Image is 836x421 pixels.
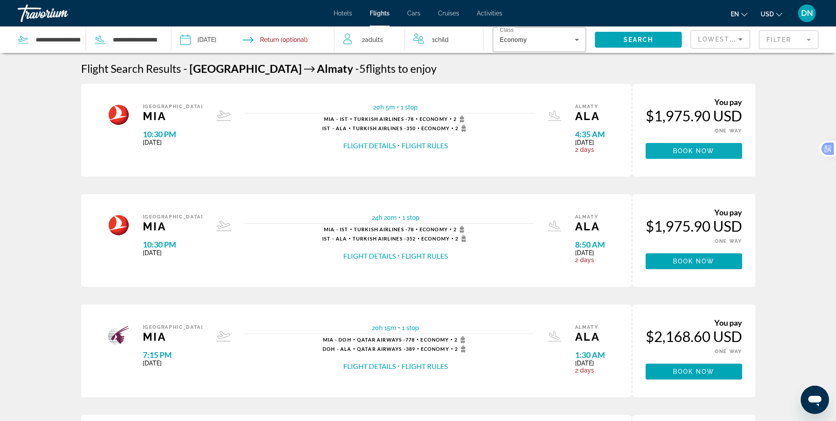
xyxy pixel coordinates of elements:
span: flights to enjoy [366,62,437,75]
span: 78 [354,116,414,122]
span: 2 [455,235,469,242]
span: ALA [575,220,605,233]
span: Economy [420,116,448,122]
a: Cruises [438,10,459,17]
button: Flight Details [343,251,396,261]
a: Book now [646,143,742,159]
span: IST - ALA [322,236,347,241]
span: 2 [453,116,467,123]
span: MIA - DOH [323,337,351,342]
span: 2 [455,346,468,353]
span: 10:30 PM [143,240,203,249]
a: Travorium [18,2,106,25]
span: Book now [673,258,715,265]
span: Economy [420,226,448,232]
button: Flight Rules [401,361,448,371]
span: [DATE] [143,249,203,256]
span: [GEOGRAPHIC_DATA] [189,62,302,75]
span: Search [624,36,654,43]
span: Turkish Airlines - [353,125,406,131]
span: 20h 15m [372,324,396,331]
span: 7:15 PM [143,350,203,360]
span: 389 [357,346,415,352]
span: 78 [354,226,414,232]
button: Search [595,32,682,48]
span: Turkish Airlines - [354,116,408,122]
span: Lowest Price [698,36,754,43]
a: Flights [370,10,390,17]
button: Change language [731,8,747,20]
span: 350 [353,125,416,131]
span: 2 days [575,146,605,153]
button: Book now [646,364,742,380]
span: [GEOGRAPHIC_DATA] [143,104,203,109]
span: DOH - ALA [323,346,351,352]
span: USD [761,11,774,18]
span: Economy [421,125,450,131]
a: Activities [477,10,502,17]
span: [DATE] [575,139,605,146]
span: MIA - IST [324,116,348,122]
button: Change currency [761,8,782,20]
span: ONE WAY [715,128,742,134]
span: 4:35 AM [575,129,605,139]
div: $1,975.90 USD [646,107,742,124]
button: Flight Details [343,141,396,150]
span: en [731,11,739,18]
span: Qatar Airways - [357,346,406,352]
span: 1 stop [402,214,420,221]
span: MIA [143,330,203,343]
mat-select: Sort by [698,34,743,45]
button: Travelers: 2 adults, 1 child [334,26,483,53]
span: Book now [673,368,715,375]
span: Economy [421,346,449,352]
span: [DATE] [143,139,203,146]
span: 1 [432,34,449,46]
span: 2 [454,336,468,343]
span: ONE WAY [715,349,742,354]
span: [DATE] [575,360,605,367]
button: Filter [759,30,818,49]
div: $2,168.60 USD [646,327,742,345]
span: 778 [357,337,415,342]
span: Cars [407,10,420,17]
mat-label: Class [500,27,514,33]
span: Almaty [575,214,605,220]
button: Flight Rules [401,251,448,261]
span: 352 [353,236,416,241]
span: 2 days [575,367,605,374]
span: 20h 5m [373,104,395,111]
span: ALA [575,109,605,123]
span: MIA [143,109,203,123]
span: Child [435,36,449,43]
span: 1 stop [401,104,418,111]
button: Depart date: Dec 2, 2025 [180,26,216,53]
button: Book now [646,253,742,269]
button: Flight Details [343,361,396,371]
span: ONE WAY [715,238,742,244]
span: ALA [575,330,605,343]
span: Almaty [317,62,353,75]
span: Economy [420,337,449,342]
span: 5 [355,62,366,75]
button: User Menu [795,4,818,23]
a: Hotels [334,10,352,17]
span: Book now [673,147,715,154]
span: DN [801,9,813,18]
span: Economy [500,36,527,43]
span: [GEOGRAPHIC_DATA] [143,214,203,220]
span: Turkish Airlines - [354,226,408,232]
span: Economy [421,236,450,241]
span: Almaty [575,104,605,109]
button: Return date [243,26,308,53]
span: IST - ALA [322,125,347,131]
div: You pay [646,207,742,217]
span: Qatar Airways - [357,337,406,342]
span: 2 [453,226,467,233]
